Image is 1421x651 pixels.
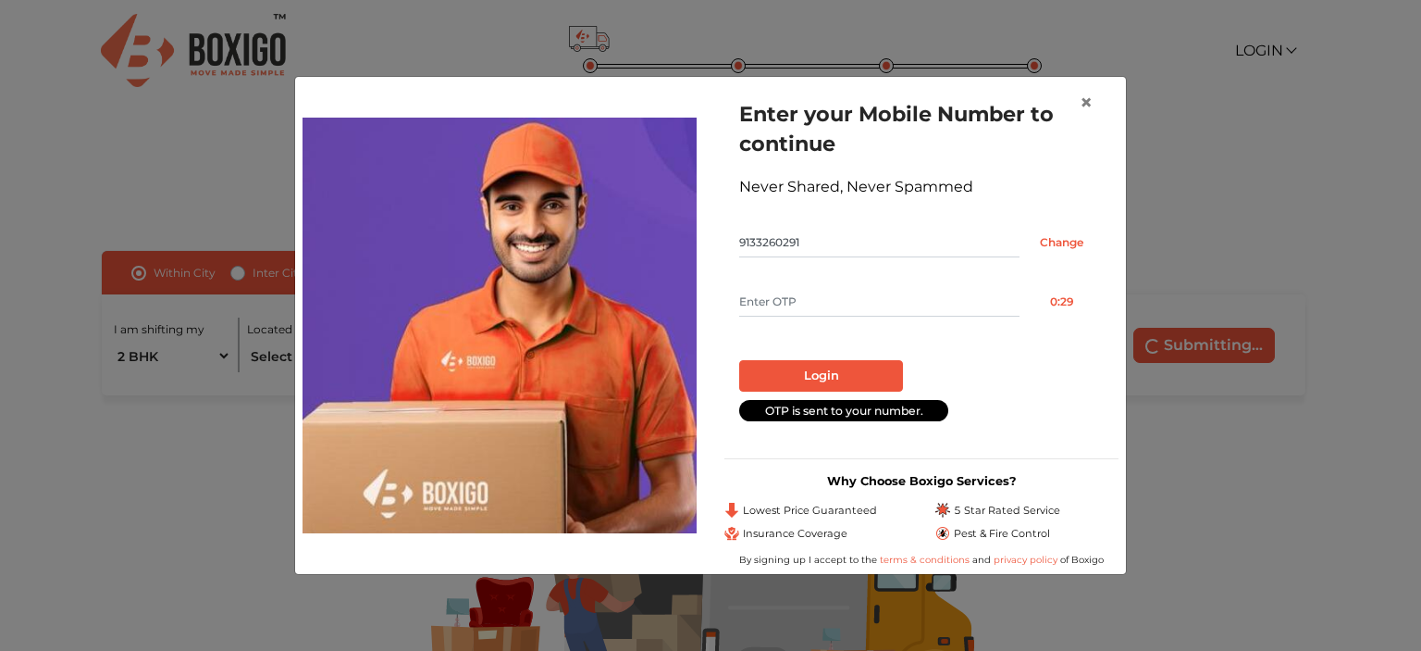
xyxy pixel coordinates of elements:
span: Lowest Price Guaranteed [743,503,877,519]
a: privacy policy [991,554,1060,566]
h3: Why Choose Boxigo Services? [724,474,1118,488]
span: Insurance Coverage [743,526,847,542]
button: Close [1065,77,1107,129]
span: 5 Star Rated Service [954,503,1060,519]
div: By signing up I accept to the and of Boxigo [724,553,1118,567]
button: 0:29 [1019,287,1104,317]
input: Enter OTP [739,287,1019,317]
input: Change [1019,228,1104,257]
h1: Enter your Mobile Number to continue [739,99,1104,158]
img: relocation-img [303,118,697,532]
input: Mobile No [739,228,1019,257]
div: Never Shared, Never Spammed [739,176,1104,198]
span: × [1080,89,1093,116]
a: terms & conditions [880,554,972,566]
span: Pest & Fire Control [954,526,1050,542]
button: Login [739,360,903,392]
div: OTP is sent to your number. [739,400,948,421]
